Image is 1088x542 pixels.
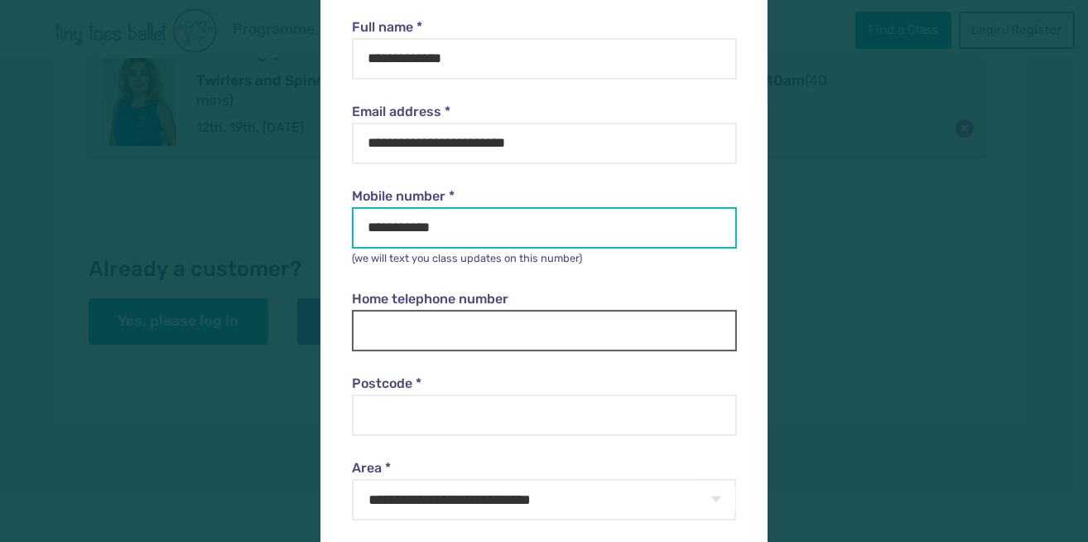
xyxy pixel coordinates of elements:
[352,375,736,393] label: Postcode *
[352,290,736,308] label: Home telephone number
[352,252,582,264] small: (we will text you class updates on this number)
[352,187,736,206] label: Mobile number *
[352,103,736,121] label: Email address *
[352,18,736,36] label: Full name *
[352,459,736,477] label: Area *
